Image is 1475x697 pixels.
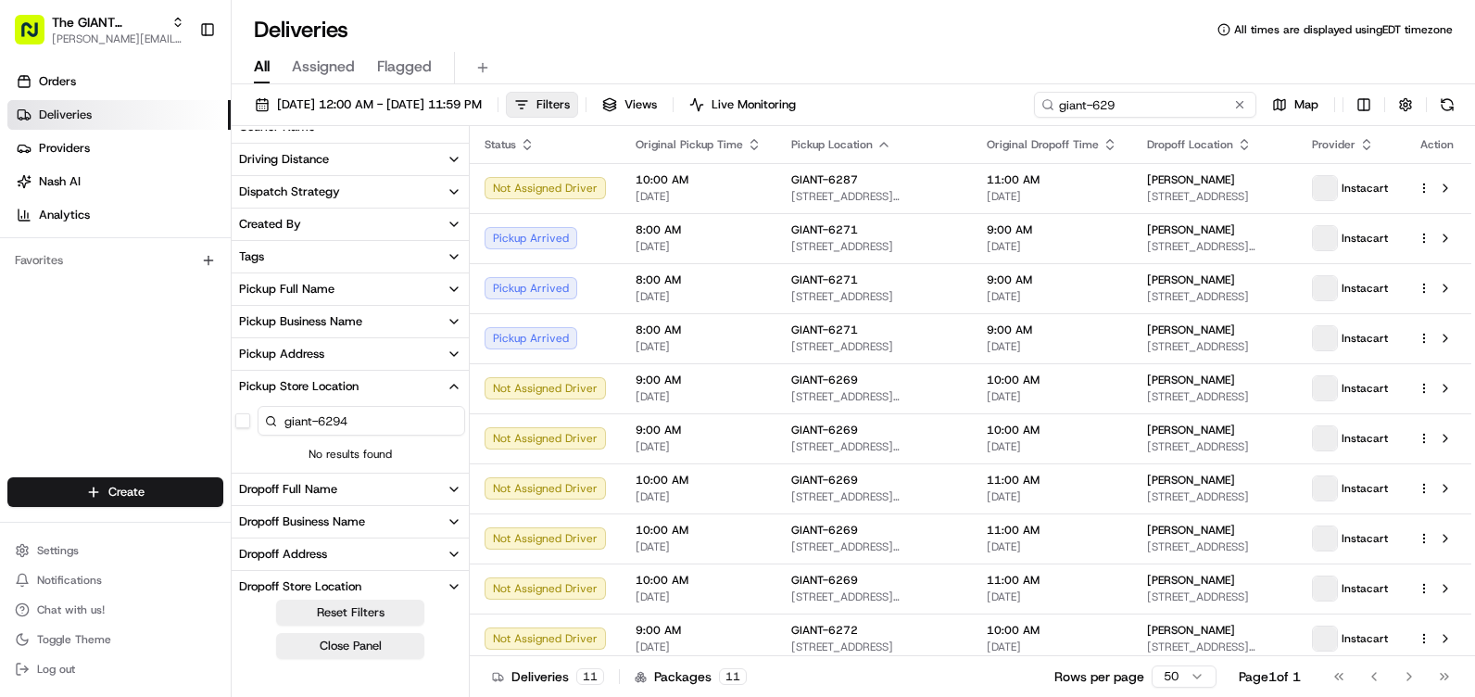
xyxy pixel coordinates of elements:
div: Start new chat [63,177,304,196]
span: 9:00 AM [987,272,1117,287]
div: Pickup Store Location [239,378,359,395]
span: [STREET_ADDRESS][PERSON_NAME][PERSON_NAME] [791,539,957,554]
p: Rows per page [1054,667,1144,686]
div: Favorites [7,246,223,275]
span: 9:00 AM [987,323,1117,337]
span: Deliveries [39,107,92,123]
span: Pylon [184,314,224,328]
div: Action [1418,137,1456,152]
div: We're available if you need us! [63,196,234,210]
button: [DATE] 12:00 AM - [DATE] 11:59 PM [246,92,490,118]
button: Map [1264,92,1327,118]
p: Welcome 👋 [19,74,337,104]
button: [PERSON_NAME][EMAIL_ADDRESS][PERSON_NAME][DOMAIN_NAME] [52,32,184,46]
span: [STREET_ADDRESS] [1147,539,1282,554]
span: [PERSON_NAME] [1147,423,1235,437]
span: Map [1294,96,1318,113]
span: Toggle Theme [37,632,111,647]
a: Providers [7,133,231,163]
span: Status [485,137,516,152]
span: [STREET_ADDRESS] [1147,189,1282,204]
a: Nash AI [7,167,231,196]
span: [STREET_ADDRESS] [1147,489,1282,504]
a: Powered byPylon [131,313,224,328]
img: 1736555255976-a54dd68f-1ca7-489b-9aae-adbdc363a1c4 [19,177,52,210]
button: Views [594,92,665,118]
span: Instacart [1342,181,1388,196]
a: 💻API Documentation [149,261,305,295]
a: Orders [7,67,231,96]
button: Pickup Full Name [232,273,469,305]
span: [STREET_ADDRESS][PERSON_NAME] [791,189,957,204]
span: [STREET_ADDRESS] [791,339,957,354]
span: Notifications [37,573,102,588]
span: [DATE] [987,589,1117,604]
button: Dropoff Address [232,539,469,570]
div: Dispatch Strategy [239,184,340,200]
button: Pickup Business Name [232,306,469,337]
span: Flagged [377,56,432,78]
span: Nash AI [39,173,81,190]
div: Deliveries [492,667,604,686]
span: [STREET_ADDRESS][PERSON_NAME] [1147,640,1282,654]
span: [PERSON_NAME] [1147,272,1235,287]
span: GIANT-6269 [791,473,858,488]
button: Pickup Store Location [232,371,469,402]
div: 11 [719,668,747,685]
span: [DATE] [987,189,1117,204]
span: GIANT-6269 [791,523,858,538]
button: Log out [7,656,223,682]
span: [DATE] [987,489,1117,504]
span: [STREET_ADDRESS] [791,239,957,254]
span: API Documentation [175,269,297,287]
span: All [254,56,270,78]
div: 📗 [19,271,33,285]
span: Instacart [1342,231,1388,246]
span: 10:00 AM [636,473,762,488]
input: Type to search [1034,92,1256,118]
span: Instacart [1342,631,1388,646]
span: [STREET_ADDRESS][PERSON_NAME][PERSON_NAME] [791,439,957,454]
span: [DATE] [636,439,762,454]
span: [STREET_ADDRESS][PERSON_NAME][PERSON_NAME] [791,589,957,604]
span: Pickup Location [791,137,873,152]
span: Instacart [1342,431,1388,446]
span: Instacart [1342,481,1388,496]
span: Orders [39,73,76,90]
span: Providers [39,140,90,157]
button: Dispatch Strategy [232,176,469,208]
span: 10:00 AM [987,373,1117,387]
div: 11 [576,668,604,685]
span: 10:00 AM [987,423,1117,437]
a: Deliveries [7,100,231,130]
span: [DATE] [987,389,1117,404]
span: [PERSON_NAME] [1147,222,1235,237]
span: [PERSON_NAME] [1147,323,1235,337]
button: Create [7,477,223,507]
button: Start new chat [315,183,337,205]
span: 10:00 AM [636,172,762,187]
a: 📗Knowledge Base [11,261,149,295]
div: Dropoff Address [239,546,327,563]
span: 11:00 AM [987,523,1117,538]
span: 11:00 AM [987,172,1117,187]
div: Dropoff Store Location [239,578,361,595]
span: 8:00 AM [636,222,762,237]
span: All times are displayed using EDT timezone [1234,22,1453,37]
span: No results found [232,447,469,462]
button: Pickup Address [232,338,469,370]
button: Toggle Theme [7,627,223,653]
a: Analytics [7,200,231,230]
button: Notifications [7,567,223,593]
span: 10:00 AM [987,623,1117,638]
span: [DATE] [636,189,762,204]
input: Clear [48,120,306,139]
span: Analytics [39,207,90,223]
span: Original Dropoff Time [987,137,1099,152]
span: [STREET_ADDRESS] [1147,289,1282,304]
button: Created By [232,209,469,240]
div: Dropoff Business Name [239,513,365,530]
span: [PERSON_NAME] [1147,623,1235,638]
span: Chat with us! [37,602,105,617]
